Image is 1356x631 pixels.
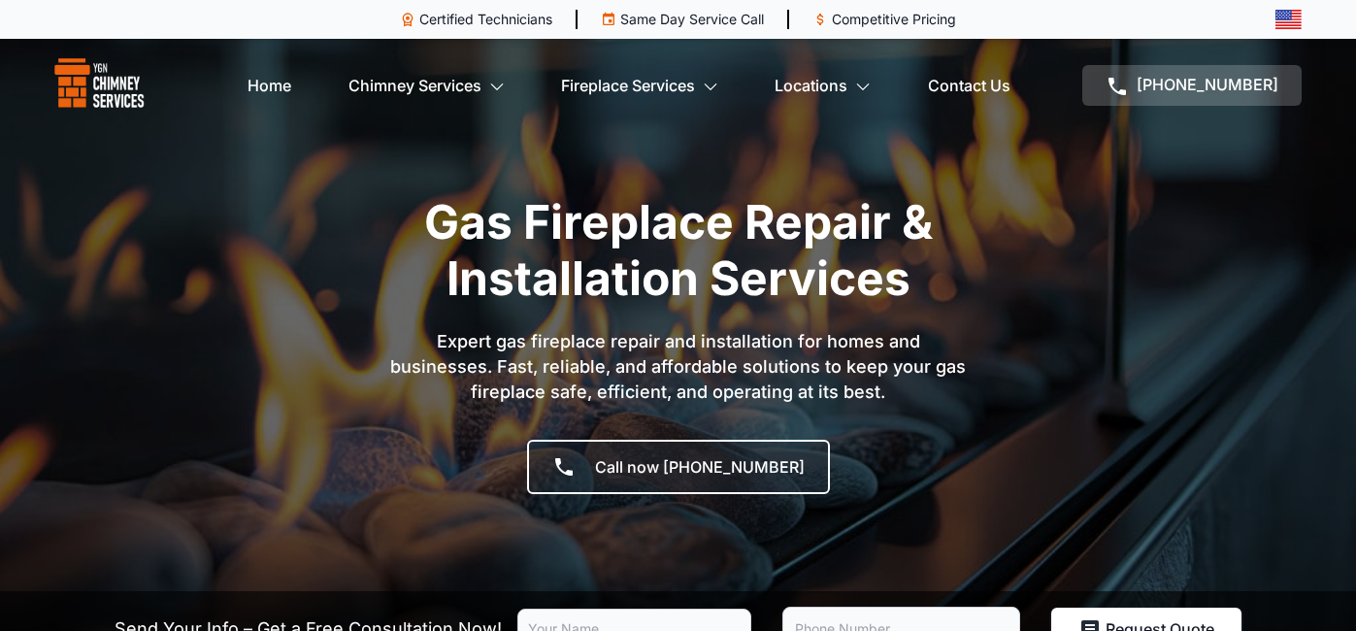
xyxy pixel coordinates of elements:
p: Certified Technicians [419,10,552,29]
p: Expert gas fireplace repair and installation for homes and businesses. Fast, reliable, and afford... [387,329,970,405]
a: Fireplace Services [561,66,718,105]
a: Chimney Services [348,66,505,105]
a: Home [248,66,291,105]
a: Contact Us [928,66,1010,105]
span: [PHONE_NUMBER] [1137,75,1278,94]
a: [PHONE_NUMBER] [1082,65,1302,106]
p: Competitive Pricing [832,10,956,29]
a: Locations [775,66,871,105]
img: logo [54,58,145,113]
h1: Gas Fireplace Repair & Installation Services [300,194,1057,306]
p: Same Day Service Call [620,10,764,29]
a: Call now [PHONE_NUMBER] [527,440,830,494]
